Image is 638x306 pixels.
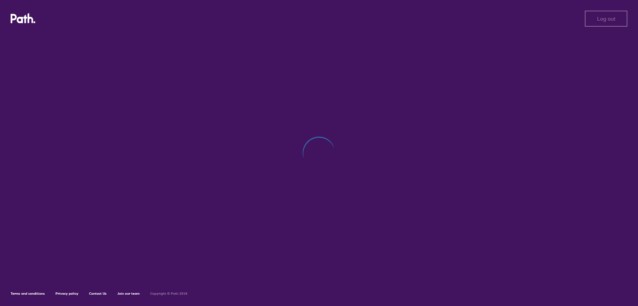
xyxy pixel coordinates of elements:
[597,16,615,22] span: Log out
[11,291,45,296] a: Terms and conditions
[585,11,627,27] button: Log out
[117,291,140,296] a: Join our team
[55,291,78,296] a: Privacy policy
[150,292,187,296] h6: Copyright © Path 2018
[89,291,107,296] a: Contact Us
